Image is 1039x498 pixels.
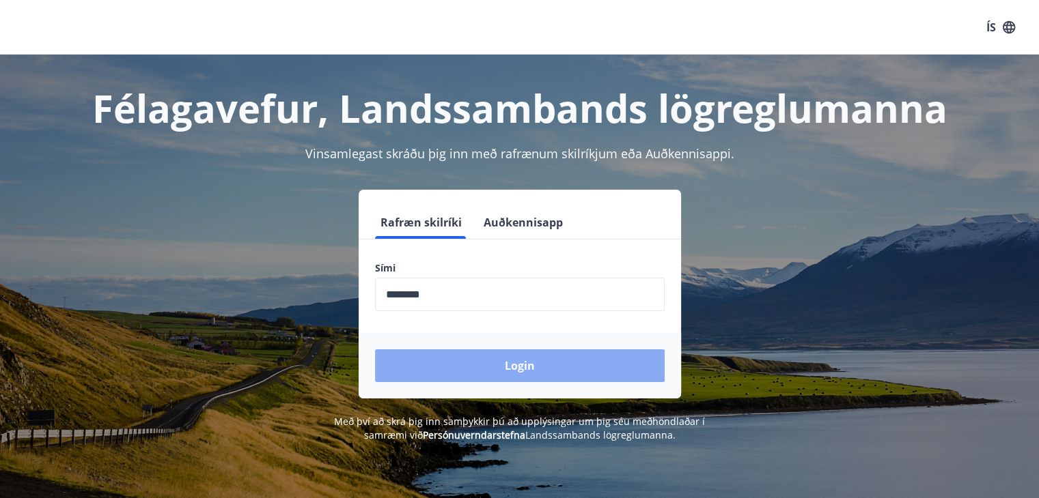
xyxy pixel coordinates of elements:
[979,15,1023,40] button: ÍS
[375,261,665,275] label: Sími
[478,206,568,239] button: Auðkennisapp
[334,415,705,441] span: Með því að skrá þig inn samþykkir þú að upplýsingar um þig séu meðhöndlaðar í samræmi við Landssa...
[305,145,734,162] span: Vinsamlegast skráðu þig inn með rafrænum skilríkjum eða Auðkennisappi.
[44,82,995,134] h1: Félagavefur, Landssambands lögreglumanna
[375,206,467,239] button: Rafræn skilríki
[423,428,525,441] a: Persónuverndarstefna
[375,349,665,382] button: Login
